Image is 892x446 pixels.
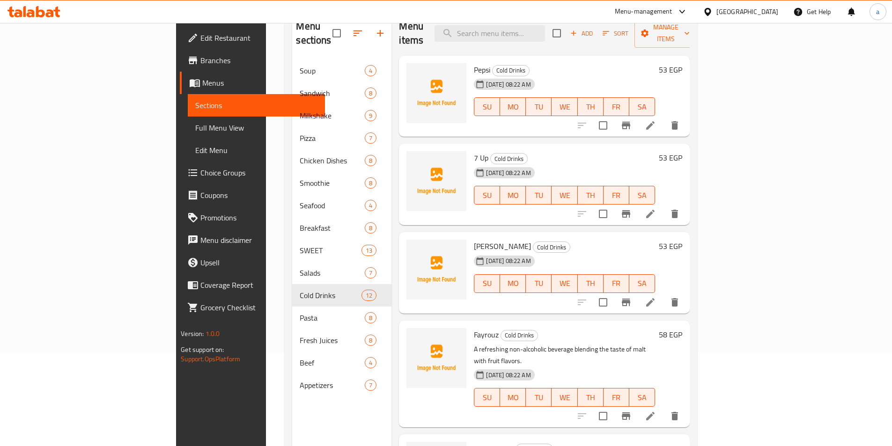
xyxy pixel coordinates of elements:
[399,19,423,47] h2: Menu items
[300,290,361,301] div: Cold Drinks
[582,277,600,290] span: TH
[365,155,376,166] div: items
[300,267,365,278] span: Salads
[629,388,655,407] button: SA
[633,100,651,114] span: SA
[180,229,325,251] a: Menu disclaimer
[645,120,656,131] a: Edit menu item
[365,222,376,234] div: items
[300,155,365,166] span: Chicken Dishes
[292,59,391,82] div: Soup4
[365,200,376,211] div: items
[604,97,629,116] button: FR
[180,251,325,274] a: Upsell
[180,72,325,94] a: Menus
[474,344,655,367] p: A refreshing non-alcoholic beverage blending the taste of malt with fruit flavors.
[615,203,637,225] button: Branch-specific-item
[474,151,488,165] span: 7 Up
[365,88,376,99] div: items
[555,391,574,404] span: WE
[582,100,600,114] span: TH
[526,186,552,205] button: TU
[365,312,376,323] div: items
[659,328,682,341] h6: 58 EGP
[663,405,686,427] button: delete
[300,177,365,189] span: Smoothie
[633,391,651,404] span: SA
[181,328,204,340] span: Version:
[474,186,500,205] button: SU
[478,100,496,114] span: SU
[567,26,597,41] button: Add
[365,224,376,233] span: 8
[607,277,626,290] span: FR
[633,189,651,202] span: SA
[500,186,526,205] button: MO
[300,245,361,256] span: SWEET
[200,234,317,246] span: Menu disclaimer
[365,110,376,121] div: items
[526,97,552,116] button: TU
[181,353,240,365] a: Support.OpsPlatform
[300,110,365,121] span: Milkshake
[180,184,325,206] a: Coupons
[300,380,365,391] div: Appetizers
[482,80,534,89] span: [DATE] 08:22 AM
[645,297,656,308] a: Edit menu item
[663,203,686,225] button: delete
[362,246,376,255] span: 13
[200,190,317,201] span: Coupons
[300,200,365,211] span: Seafood
[365,381,376,390] span: 7
[607,189,626,202] span: FR
[604,388,629,407] button: FR
[300,132,365,144] span: Pizza
[292,307,391,329] div: Pasta8
[292,284,391,307] div: Cold Drinks12
[365,89,376,98] span: 8
[659,240,682,253] h6: 53 EGP
[206,328,220,340] span: 1.0.0
[478,189,496,202] span: SU
[600,26,631,41] button: Sort
[533,241,570,253] div: Cold Drinks
[365,357,376,368] div: items
[552,186,577,205] button: WE
[365,111,376,120] span: 9
[597,26,634,41] span: Sort items
[292,262,391,284] div: Salads7
[474,63,490,77] span: Pepsi
[292,351,391,374] div: Beef4
[607,100,626,114] span: FR
[300,88,365,99] span: Sandwich
[292,149,391,172] div: Chicken Dishes8
[493,65,529,76] span: Cold Drinks
[876,7,879,17] span: a
[292,82,391,104] div: Sandwich8
[195,122,317,133] span: Full Menu View
[504,277,522,290] span: MO
[567,26,597,41] span: Add item
[593,406,613,426] span: Select to update
[604,274,629,293] button: FR
[500,388,526,407] button: MO
[180,274,325,296] a: Coverage Report
[526,388,552,407] button: TU
[365,132,376,144] div: items
[406,63,466,123] img: Pepsi
[180,27,325,49] a: Edit Restaurant
[365,269,376,278] span: 7
[195,145,317,156] span: Edit Menu
[435,25,545,42] input: search
[292,172,391,194] div: Smoothie8
[501,330,538,341] div: Cold Drinks
[615,114,637,137] button: Branch-specific-item
[292,104,391,127] div: Milkshake9
[490,153,528,164] div: Cold Drinks
[615,405,637,427] button: Branch-specific-item
[593,204,613,224] span: Select to update
[200,32,317,44] span: Edit Restaurant
[292,374,391,396] div: Appetizers7
[526,274,552,293] button: TU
